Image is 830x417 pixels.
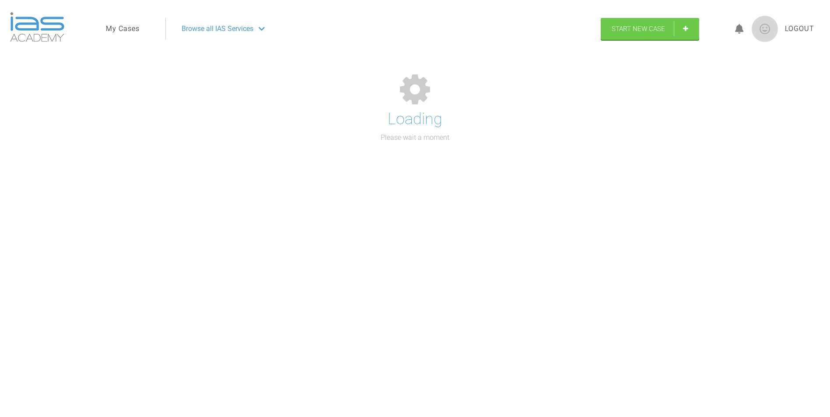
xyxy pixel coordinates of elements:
[182,23,253,35] span: Browse all IAS Services
[388,107,442,132] h1: Loading
[752,16,778,42] img: profile.png
[612,25,665,33] span: Start New Case
[381,132,449,143] p: Please wait a moment
[106,23,140,35] a: My Cases
[785,23,814,35] a: Logout
[601,18,699,40] a: Start New Case
[10,12,64,42] img: logo-light.3e3ef733.png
